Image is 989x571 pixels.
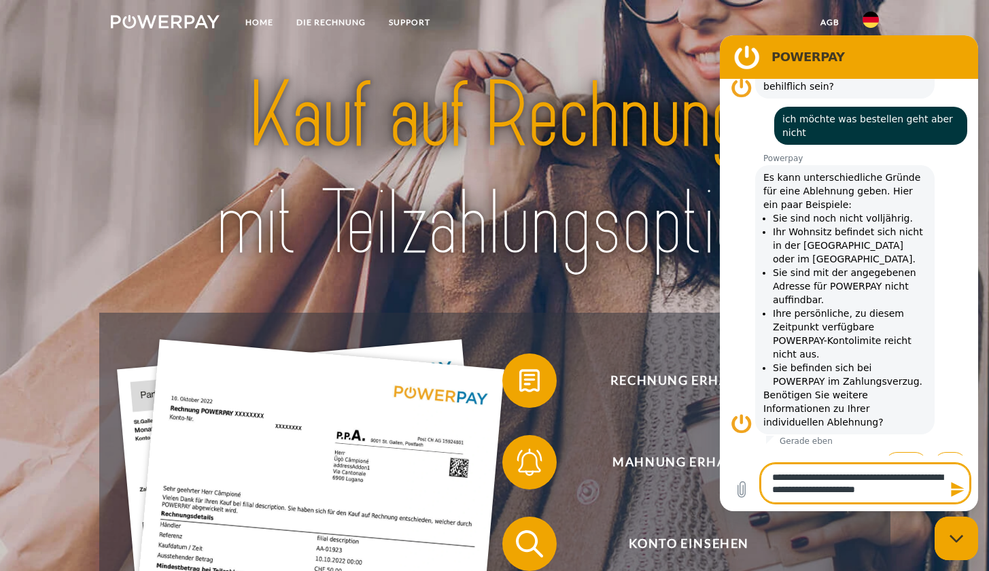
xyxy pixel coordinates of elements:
[863,12,879,28] img: de
[513,364,546,398] img: qb_bill.svg
[522,353,855,408] span: Rechnung erhalten?
[513,527,546,561] img: qb_search.svg
[522,517,855,571] span: Konto einsehen
[502,353,856,408] button: Rechnung erhalten?
[809,10,851,35] a: agb
[720,35,978,511] iframe: Messaging-Fenster
[377,10,442,35] a: SUPPORT
[148,57,841,283] img: title-powerpay_de.svg
[513,445,546,479] img: qb_bell.svg
[234,10,285,35] a: Home
[935,517,978,560] iframe: Schaltfläche zum Öffnen des Messaging-Fensters; Konversation läuft
[285,10,377,35] a: DIE RECHNUNG
[111,15,220,29] img: logo-powerpay-white.svg
[502,435,856,489] button: Mahnung erhalten?
[502,517,856,571] button: Konto einsehen
[522,435,855,489] span: Mahnung erhalten?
